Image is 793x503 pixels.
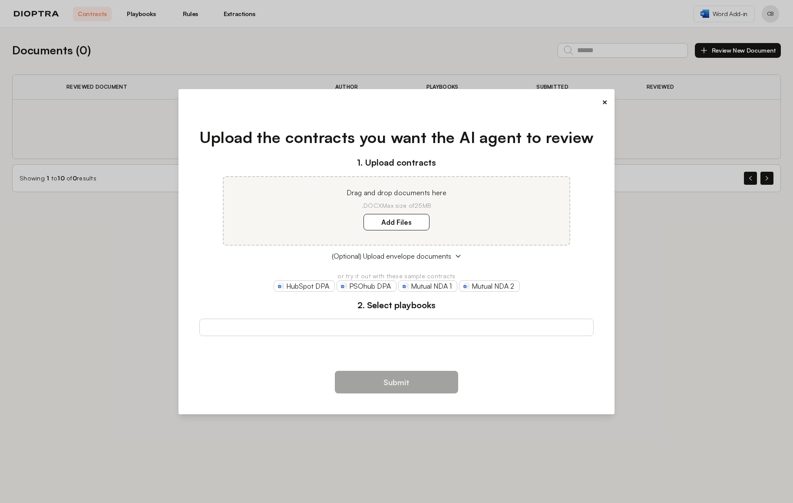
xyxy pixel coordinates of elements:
a: HubSpot DPA [274,280,335,292]
a: PSOhub DPA [337,280,396,292]
a: Mutual NDA 1 [398,280,457,292]
p: Drag and drop documents here [234,187,559,198]
p: .DOCX Max size of 25MB [234,201,559,210]
h3: 2. Select playbooks [199,299,594,312]
span: (Optional) Upload envelope documents [332,251,451,261]
p: or try it out with these sample contracts [199,272,594,280]
a: Mutual NDA 2 [459,280,520,292]
h3: 1. Upload contracts [199,156,594,169]
label: Add Files [363,214,430,230]
button: (Optional) Upload envelope documents [199,251,594,261]
button: Submit [335,371,458,393]
h1: Upload the contracts you want the AI agent to review [199,126,594,149]
button: × [602,96,608,108]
